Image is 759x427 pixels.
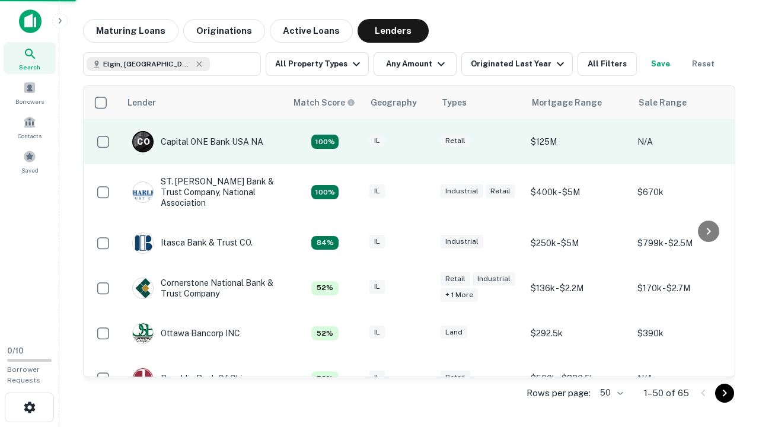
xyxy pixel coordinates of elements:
button: Lenders [358,19,429,43]
p: Rows per page: [527,386,591,400]
div: Types [442,95,467,110]
div: Retail [441,272,470,286]
span: Borrowers [15,97,44,106]
th: Types [435,86,525,119]
div: Lender [127,95,156,110]
div: Capital ONE Bank USA NA [132,131,263,152]
img: picture [133,233,153,253]
div: Geography [371,95,417,110]
div: IL [369,371,385,384]
div: Retail [486,184,515,198]
div: Republic Bank Of Chicago [132,368,262,389]
a: Saved [4,145,56,177]
button: Save your search to get updates of matches that match your search criteria. [642,52,680,76]
th: Mortgage Range [525,86,632,119]
th: Lender [120,86,286,119]
img: capitalize-icon.png [19,9,42,33]
img: picture [133,182,153,202]
div: Retail [441,371,470,384]
div: Land [441,326,467,339]
div: Retail [441,134,470,148]
div: IL [369,184,385,198]
img: picture [133,368,153,388]
div: Capitalize uses an advanced AI algorithm to match your search with the best lender. The match sco... [311,326,339,340]
div: Industrial [441,235,483,248]
td: $390k [632,311,738,356]
td: $170k - $2.7M [632,266,738,311]
div: ST. [PERSON_NAME] Bank & Trust Company, National Association [132,176,275,209]
td: N/A [632,356,738,401]
span: Search [19,62,40,72]
div: IL [369,326,385,339]
button: Any Amount [374,52,457,76]
img: picture [133,323,153,343]
button: All Property Types [266,52,369,76]
div: Capitalize uses an advanced AI algorithm to match your search with the best lender. The match sco... [311,185,339,199]
a: Borrowers [4,77,56,109]
div: Itasca Bank & Trust CO. [132,232,253,254]
div: Sale Range [639,95,687,110]
div: Mortgage Range [532,95,602,110]
td: N/A [632,119,738,164]
td: $250k - $5M [525,221,632,266]
div: IL [369,235,385,248]
div: Capitalize uses an advanced AI algorithm to match your search with the best lender. The match sco... [294,96,355,109]
div: Capitalize uses an advanced AI algorithm to match your search with the best lender. The match sco... [311,371,339,385]
div: 50 [595,384,625,401]
div: Ottawa Bancorp INC [132,323,240,344]
div: + 1 more [441,288,478,302]
th: Geography [363,86,435,119]
span: Saved [21,165,39,175]
a: Search [4,42,56,74]
td: $292.5k [525,311,632,356]
div: Cornerstone National Bank & Trust Company [132,278,275,299]
span: Borrower Requests [7,365,40,384]
div: Originated Last Year [471,57,567,71]
div: Capitalize uses an advanced AI algorithm to match your search with the best lender. The match sco... [311,236,339,250]
div: Capitalize uses an advanced AI algorithm to match your search with the best lender. The match sco... [311,281,339,295]
div: IL [369,280,385,294]
div: IL [369,134,385,148]
th: Capitalize uses an advanced AI algorithm to match your search with the best lender. The match sco... [286,86,363,119]
td: $500k - $880.5k [525,356,632,401]
button: All Filters [578,52,637,76]
span: 0 / 10 [7,346,24,355]
div: Capitalize uses an advanced AI algorithm to match your search with the best lender. The match sco... [311,135,339,149]
button: Go to next page [715,384,734,403]
span: Contacts [18,131,42,141]
a: Contacts [4,111,56,143]
th: Sale Range [632,86,738,119]
button: Originations [183,19,265,43]
span: Elgin, [GEOGRAPHIC_DATA], [GEOGRAPHIC_DATA] [103,59,192,69]
img: picture [133,278,153,298]
h6: Match Score [294,96,353,109]
td: $400k - $5M [525,164,632,221]
p: 1–50 of 65 [644,386,689,400]
td: $670k [632,164,738,221]
button: Reset [684,52,722,76]
td: $799k - $2.5M [632,221,738,266]
button: Originated Last Year [461,52,573,76]
div: Industrial [441,184,483,198]
button: Active Loans [270,19,353,43]
td: $125M [525,119,632,164]
button: Maturing Loans [83,19,178,43]
div: Industrial [473,272,515,286]
td: $136k - $2.2M [525,266,632,311]
iframe: Chat Widget [700,332,759,389]
p: C O [137,136,149,148]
